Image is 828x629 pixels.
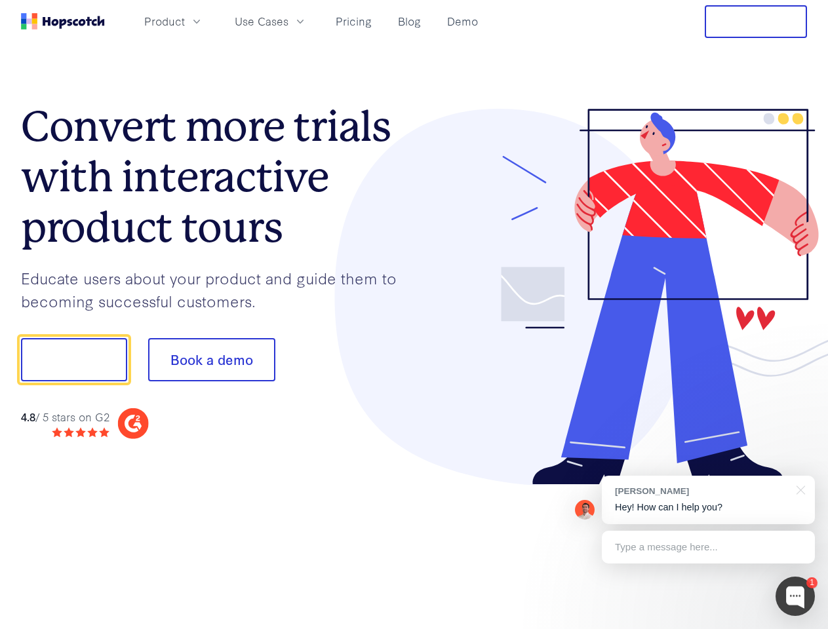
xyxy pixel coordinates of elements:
a: Demo [442,10,483,32]
p: Hey! How can I help you? [615,501,802,514]
button: Free Trial [705,5,807,38]
div: Type a message here... [602,531,815,563]
span: Product [144,13,185,29]
button: Show me! [21,338,127,381]
a: Pricing [330,10,377,32]
img: Mark Spera [575,500,595,520]
h1: Convert more trials with interactive product tours [21,102,414,252]
button: Product [136,10,211,32]
div: / 5 stars on G2 [21,409,109,425]
div: 1 [806,577,818,588]
a: Home [21,13,105,29]
a: Blog [393,10,426,32]
div: [PERSON_NAME] [615,485,789,497]
p: Educate users about your product and guide them to becoming successful customers. [21,267,414,312]
span: Use Cases [235,13,288,29]
strong: 4.8 [21,409,35,424]
button: Book a demo [148,338,275,381]
button: Use Cases [227,10,315,32]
